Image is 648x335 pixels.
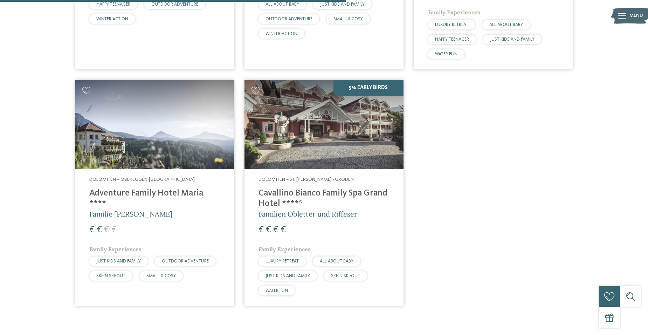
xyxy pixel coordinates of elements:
span: JUST KIDS AND FAMILY [490,37,535,42]
span: SKI-IN SKI-OUT [96,274,125,278]
span: Family Experiences [89,246,142,253]
span: JUST KIDS AND FAMILY [320,2,365,7]
span: ALL ABOUT BABY [320,259,353,264]
span: WINTER ACTION [96,17,128,21]
span: € [104,225,109,234]
span: € [258,225,264,234]
span: JUST KIDS AND FAMILY [96,259,141,264]
img: Adventure Family Hotel Maria **** [75,80,234,169]
span: OUTDOOR ADVENTURE [266,17,312,21]
span: LUXURY RETREAT [266,259,299,264]
span: Familie [PERSON_NAME] [89,210,172,218]
img: Family Spa Grand Hotel Cavallino Bianco ****ˢ [244,80,403,169]
span: Dolomiten – Obereggen-[GEOGRAPHIC_DATA] [89,177,195,182]
span: LUXURY RETREAT [435,22,468,27]
span: ALL ABOUT BABY [266,2,299,7]
span: € [89,225,95,234]
span: HAPPY TEENAGER [96,2,130,7]
span: SKI-IN SKI-OUT [331,274,360,278]
span: Family Experiences [258,246,311,253]
span: OUTDOOR ADVENTURE [151,2,198,7]
span: € [281,225,286,234]
a: Familienhotels gesucht? Hier findet ihr die besten! 5% Early Birds Dolomiten – St. [PERSON_NAME] ... [244,80,403,306]
span: SMALL & COSY [333,17,363,21]
span: € [97,225,102,234]
span: HAPPY TEENAGER [435,37,469,42]
span: WATER FUN [435,52,457,56]
span: € [273,225,278,234]
span: WATER FUN [266,288,288,293]
a: Familienhotels gesucht? Hier findet ihr die besten! Dolomiten – Obereggen-[GEOGRAPHIC_DATA] Adven... [75,80,234,306]
span: JUST KIDS AND FAMILY [266,274,310,278]
span: Familien Obletter und Riffeser [258,210,357,218]
span: SMALL & COSY [146,274,176,278]
span: OUTDOOR ADVENTURE [162,259,209,264]
span: WINTER ACTION [266,32,297,36]
span: ALL ABOUT BABY [489,22,523,27]
span: Dolomiten – St. [PERSON_NAME] /Gröden [258,177,354,182]
h4: Cavallino Bianco Family Spa Grand Hotel ****ˢ [258,188,389,209]
span: € [266,225,271,234]
h4: Adventure Family Hotel Maria **** [89,188,220,209]
span: Family Experiences [428,9,480,16]
span: € [111,225,117,234]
